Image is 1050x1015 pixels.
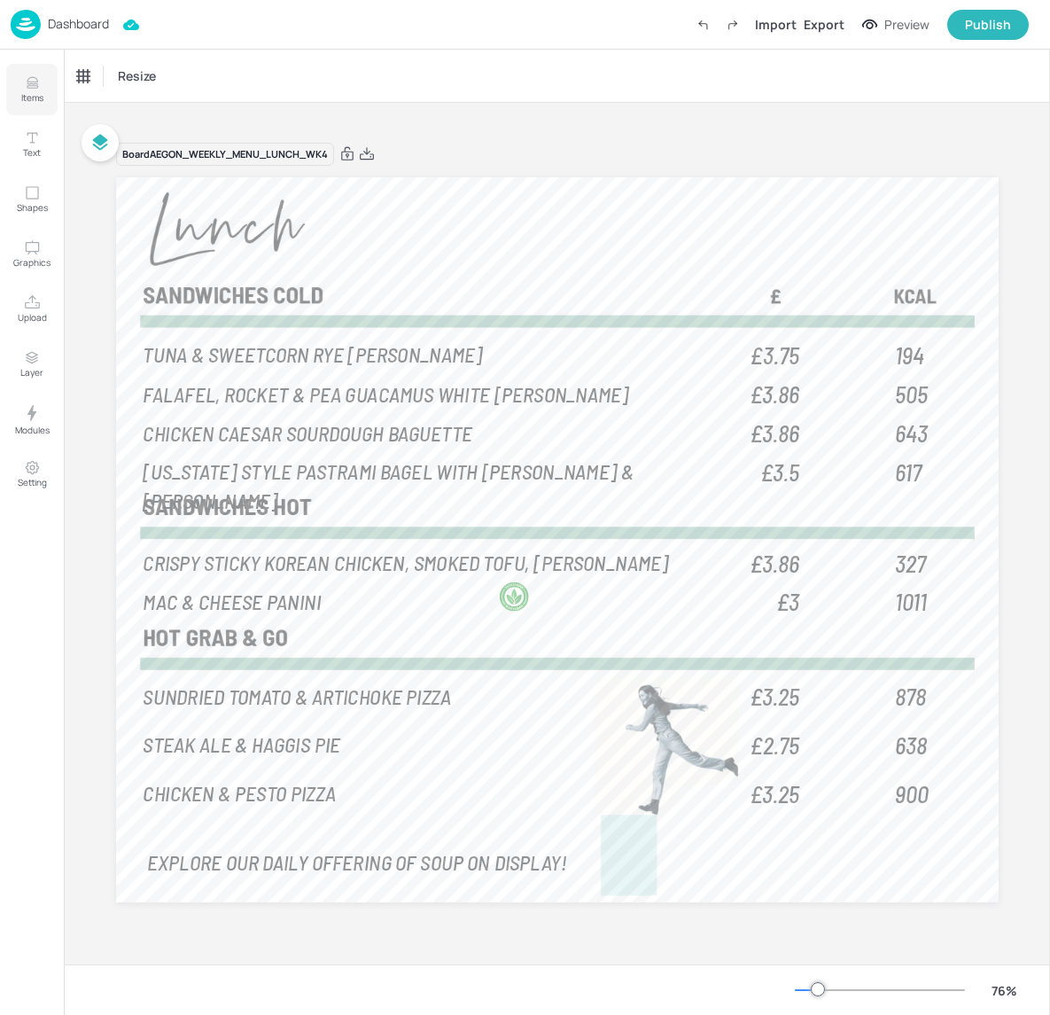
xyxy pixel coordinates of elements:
span: CHICKEN CAESAR SOURDOUGH BAGUETTE [143,418,472,445]
span: 327 [894,547,926,577]
span: 505 [894,378,927,408]
span: SUNDRIED TOMATO & ARTICHOKE PIZZA [143,682,451,708]
span: 638 [894,729,926,759]
div: Publish [965,15,1011,35]
span: £3 [775,589,799,613]
button: Preview [852,12,940,38]
span: £3.86 [749,420,799,444]
span: £3.75 [750,342,799,366]
span: 1011 [894,585,926,615]
span: £3.86 [749,381,799,405]
div: Export [804,15,844,34]
button: Publish [947,10,1029,40]
span: £3.25 [749,683,799,707]
span: [US_STATE] STYLE PASTRAMI BAGEL WITH [PERSON_NAME] & [PERSON_NAME] [143,457,634,513]
span: MAC & CHEESE PANINI [143,587,321,613]
span: STEAK ALE & HAGGIS PIE [143,730,340,757]
span: £3.25 [749,781,799,805]
img: logo-86c26b7e.jpg [11,10,41,39]
div: Import [755,15,797,34]
span: 878 [894,680,926,710]
span: £3.86 [749,550,799,574]
span: CHICKEN & PESTO PIZZA [143,778,335,805]
span: 194 [894,339,923,369]
span: 900 [894,777,928,808]
span: 643 [894,418,927,448]
p: Dashboard [48,18,109,30]
div: Preview [884,15,929,35]
span: Resize [114,66,159,85]
span: TUNA & SWEETCORN RYE [PERSON_NAME] [143,340,482,367]
label: Undo (Ctrl + Z) [688,10,718,40]
label: Redo (Ctrl + Y) [718,10,748,40]
span: CRISPY STICKY KOREAN CHICKEN, SMOKED TOFU, [PERSON_NAME] [143,548,668,574]
span: 617 [894,456,921,486]
span: FALAFEL, ROCKET & PEA GUACAMUS WHITE [PERSON_NAME] [143,379,628,406]
div: 76 % [983,981,1025,1000]
span: £3.5 [759,459,799,483]
div: Board AEGON_WEEKLY_MENU_LUNCH_WK4 [116,143,334,167]
span: EXPLORE OUR DAILY OFFERING OF SOUP ON DISPLAY! [146,847,565,874]
span: £2.75 [750,732,799,756]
